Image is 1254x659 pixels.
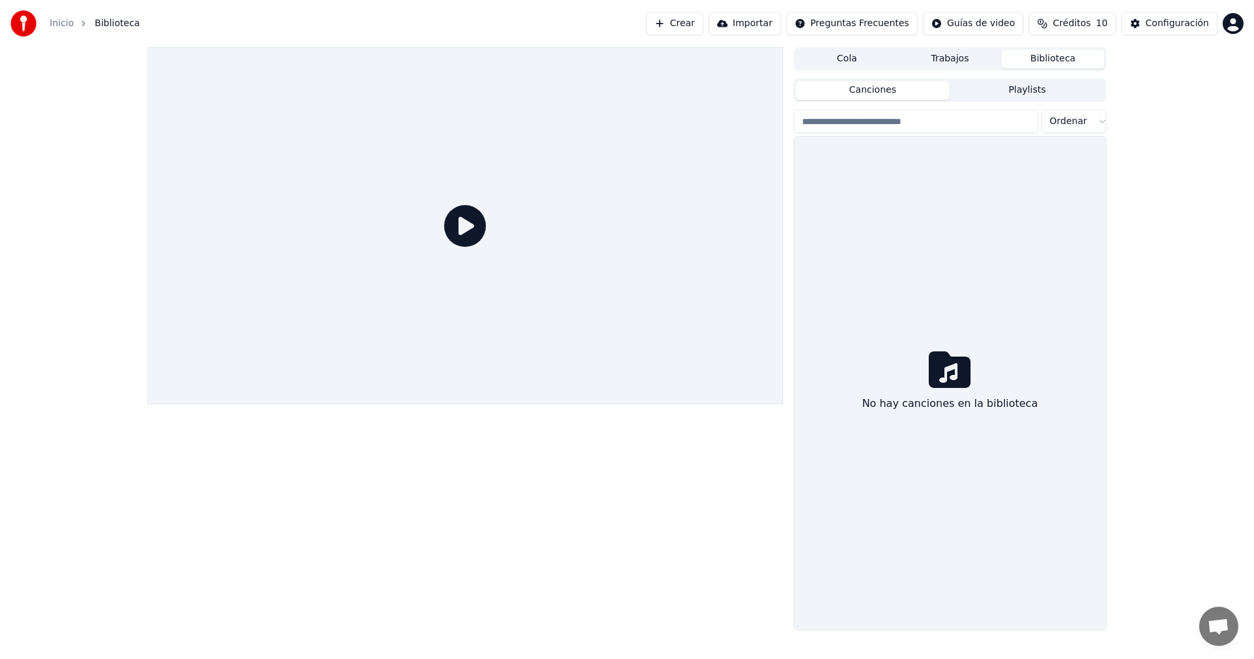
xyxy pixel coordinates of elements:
[1001,50,1104,69] button: Biblioteca
[1121,12,1217,35] button: Configuración
[857,391,1043,417] div: No hay canciones en la biblioteca
[10,10,37,37] img: youka
[796,50,899,69] button: Cola
[1146,17,1209,30] div: Configuración
[923,12,1023,35] button: Guías de video
[709,12,781,35] button: Importar
[1096,17,1108,30] span: 10
[95,17,140,30] span: Biblioteca
[1050,115,1087,128] span: Ordenar
[1029,12,1116,35] button: Créditos10
[50,17,74,30] a: Inicio
[899,50,1002,69] button: Trabajos
[1053,17,1091,30] span: Créditos
[796,81,950,100] button: Canciones
[786,12,918,35] button: Preguntas Frecuentes
[1199,607,1238,646] a: Chat abierto
[950,81,1104,100] button: Playlists
[646,12,703,35] button: Crear
[50,17,140,30] nav: breadcrumb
